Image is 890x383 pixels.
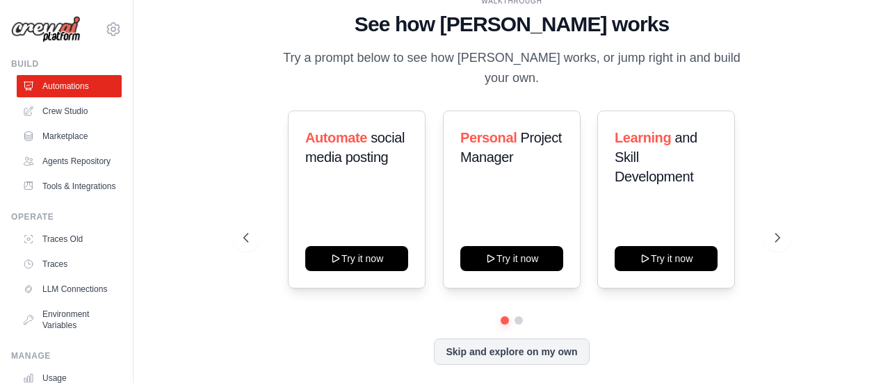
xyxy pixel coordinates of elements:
[17,100,122,122] a: Crew Studio
[11,16,81,43] img: Logo
[615,130,671,145] span: Learning
[305,130,367,145] span: Automate
[11,58,122,70] div: Build
[17,125,122,147] a: Marketplace
[11,350,122,361] div: Manage
[17,175,122,197] a: Tools & Integrations
[305,246,408,271] button: Try it now
[17,150,122,172] a: Agents Repository
[17,303,122,336] a: Environment Variables
[17,75,122,97] a: Automations
[17,253,122,275] a: Traces
[460,130,562,165] span: Project Manager
[615,246,718,271] button: Try it now
[460,246,563,271] button: Try it now
[434,339,589,365] button: Skip and explore on my own
[17,278,122,300] a: LLM Connections
[460,130,517,145] span: Personal
[243,12,779,37] h1: See how [PERSON_NAME] works
[17,228,122,250] a: Traces Old
[278,48,745,89] p: Try a prompt below to see how [PERSON_NAME] works, or jump right in and build your own.
[615,130,697,184] span: and Skill Development
[11,211,122,222] div: Operate
[820,316,890,383] iframe: Chat Widget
